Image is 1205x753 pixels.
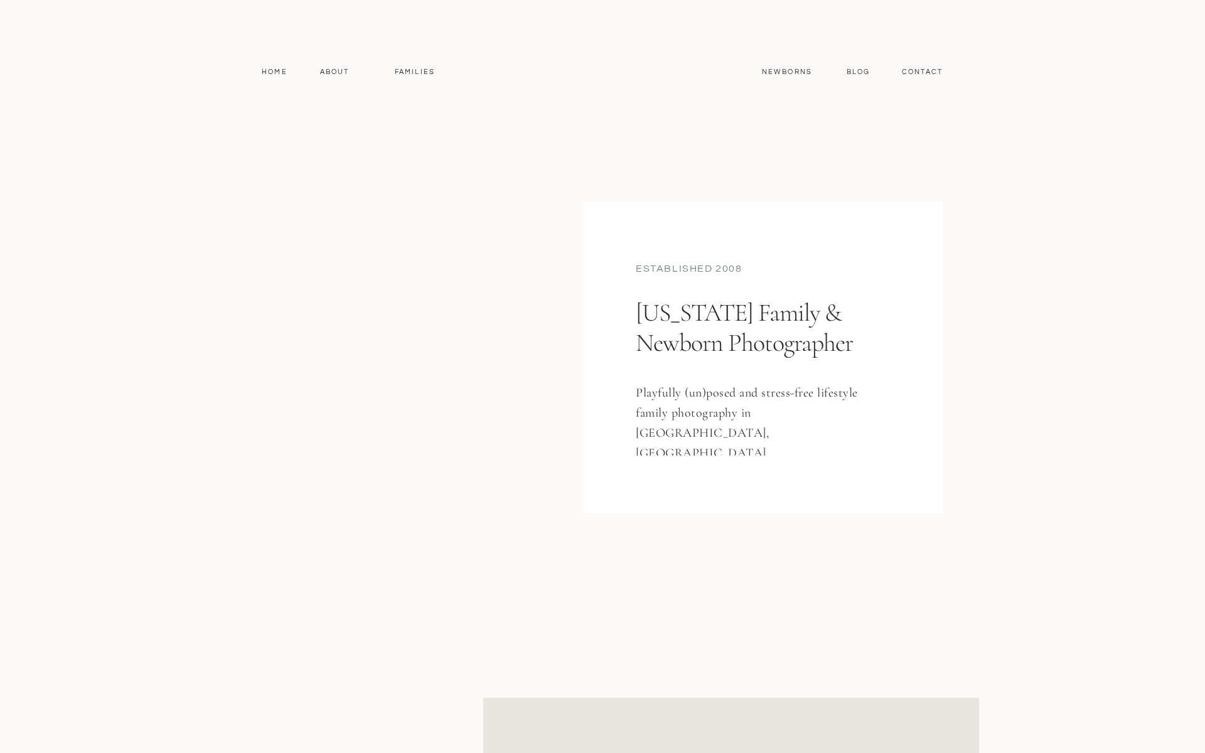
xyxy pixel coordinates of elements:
[636,383,872,456] h3: Playfully (un)posed and stress-free lifestyle family photography in [GEOGRAPHIC_DATA], [GEOGRAPHI...
[843,67,873,78] a: Blog
[895,67,950,78] a: contact
[316,67,353,78] a: About
[387,67,443,78] a: Families
[636,262,891,279] div: established 2008
[256,67,293,78] a: Home
[636,297,884,406] h1: [US_STATE] Family & Newborn Photographer
[757,67,817,78] a: Newborns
